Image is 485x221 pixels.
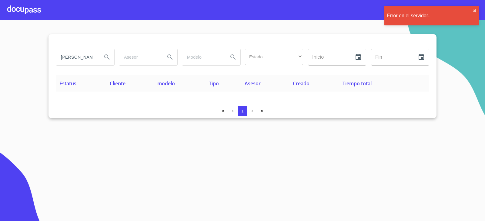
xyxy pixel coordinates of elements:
[241,109,243,113] span: 1
[56,49,97,65] input: search
[245,80,261,87] span: Asesor
[387,13,473,18] div: Error en el servidor...
[245,49,303,65] div: ​
[226,50,240,64] button: Search
[119,49,160,65] input: search
[209,80,219,87] span: Tipo
[293,80,309,87] span: Creado
[343,80,372,87] span: Tiempo total
[59,80,76,87] span: Estatus
[163,50,177,64] button: Search
[100,50,114,64] button: Search
[473,8,477,13] button: close
[110,80,125,87] span: Cliente
[182,49,223,65] input: search
[238,106,247,116] button: 1
[157,80,175,87] span: modelo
